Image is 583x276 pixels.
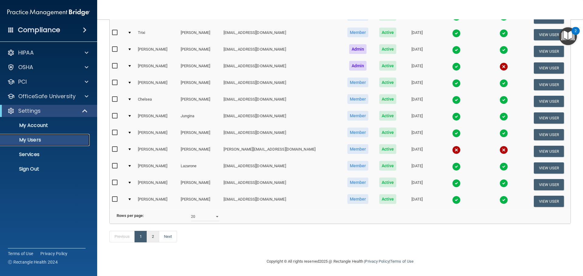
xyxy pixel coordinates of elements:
[221,93,342,110] td: [EMAIL_ADDRESS][DOMAIN_NAME]
[178,143,221,160] td: [PERSON_NAME]
[135,126,178,143] td: [PERSON_NAME]
[347,94,369,104] span: Member
[221,193,342,209] td: [EMAIL_ADDRESS][DOMAIN_NAME]
[221,43,342,60] td: [EMAIL_ADDRESS][DOMAIN_NAME]
[347,161,369,171] span: Member
[221,110,342,126] td: [EMAIL_ADDRESS][DOMAIN_NAME]
[534,112,564,124] button: View User
[135,60,178,76] td: [PERSON_NAME]
[499,162,508,171] img: tick.e7d51cea.svg
[379,161,397,171] span: Active
[178,176,221,193] td: [PERSON_NAME]
[347,144,369,154] span: Member
[18,93,76,100] p: OfficeSafe University
[4,151,87,158] p: Services
[379,111,397,121] span: Active
[147,231,159,242] a: 2
[135,160,178,176] td: [PERSON_NAME]
[347,111,369,121] span: Member
[534,96,564,107] button: View User
[379,94,397,104] span: Active
[401,43,432,60] td: [DATE]
[4,137,87,143] p: My Users
[499,29,508,38] img: tick.e7d51cea.svg
[40,251,68,257] a: Privacy Policy
[365,259,389,264] a: Privacy Policy
[135,26,178,43] td: Trixi
[452,146,461,154] img: cross.ca9f0e7f.svg
[117,213,144,218] b: Rows per page:
[349,44,367,54] span: Admin
[499,62,508,71] img: cross.ca9f0e7f.svg
[347,78,369,87] span: Member
[499,96,508,104] img: tick.e7d51cea.svg
[178,160,221,176] td: Lazarone
[401,126,432,143] td: [DATE]
[347,28,369,37] span: Member
[221,143,342,160] td: [PERSON_NAME][EMAIL_ADDRESS][DOMAIN_NAME]
[534,146,564,157] button: View User
[8,259,58,265] span: Ⓒ Rectangle Health 2024
[452,96,461,104] img: tick.e7d51cea.svg
[221,60,342,76] td: [EMAIL_ADDRESS][DOMAIN_NAME]
[135,93,178,110] td: Chelsea
[534,29,564,40] button: View User
[347,178,369,187] span: Member
[499,196,508,204] img: tick.e7d51cea.svg
[499,146,508,154] img: cross.ca9f0e7f.svg
[401,143,432,160] td: [DATE]
[7,64,88,71] a: OSHA
[178,26,221,43] td: [PERSON_NAME]
[390,259,414,264] a: Terms of Use
[379,61,397,71] span: Active
[135,76,178,93] td: [PERSON_NAME]
[159,231,177,242] a: Next
[534,62,564,74] button: View User
[452,162,461,171] img: tick.e7d51cea.svg
[559,27,577,45] button: Open Resource Center, 2 new notifications
[452,46,461,54] img: tick.e7d51cea.svg
[347,194,369,204] span: Member
[452,29,461,38] img: tick.e7d51cea.svg
[7,49,88,56] a: HIPAA
[7,78,88,85] a: PCI
[379,128,397,137] span: Active
[221,176,342,193] td: [EMAIL_ADDRESS][DOMAIN_NAME]
[401,60,432,76] td: [DATE]
[379,78,397,87] span: Active
[452,196,461,204] img: tick.e7d51cea.svg
[135,110,178,126] td: [PERSON_NAME]
[534,179,564,190] button: View User
[452,79,461,88] img: tick.e7d51cea.svg
[18,64,33,71] p: OSHA
[229,252,451,271] div: Copyright © All rights reserved 2025 @ Rectangle Health | |
[401,176,432,193] td: [DATE]
[221,126,342,143] td: [EMAIL_ADDRESS][DOMAIN_NAME]
[349,61,367,71] span: Admin
[221,26,342,43] td: [EMAIL_ADDRESS][DOMAIN_NAME]
[347,128,369,137] span: Member
[379,194,397,204] span: Active
[401,110,432,126] td: [DATE]
[135,43,178,60] td: [PERSON_NAME]
[499,179,508,188] img: tick.e7d51cea.svg
[7,6,90,18] img: PMB logo
[534,196,564,207] button: View User
[499,46,508,54] img: tick.e7d51cea.svg
[178,126,221,143] td: [PERSON_NAME]
[401,76,432,93] td: [DATE]
[18,78,27,85] p: PCI
[221,160,342,176] td: [EMAIL_ADDRESS][DOMAIN_NAME]
[379,144,397,154] span: Active
[18,49,34,56] p: HIPAA
[452,112,461,121] img: tick.e7d51cea.svg
[534,46,564,57] button: View User
[178,93,221,110] td: [PERSON_NAME]
[452,129,461,138] img: tick.e7d51cea.svg
[7,107,88,115] a: Settings
[401,193,432,209] td: [DATE]
[135,143,178,160] td: [PERSON_NAME]
[401,160,432,176] td: [DATE]
[499,129,508,138] img: tick.e7d51cea.svg
[18,107,41,115] p: Settings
